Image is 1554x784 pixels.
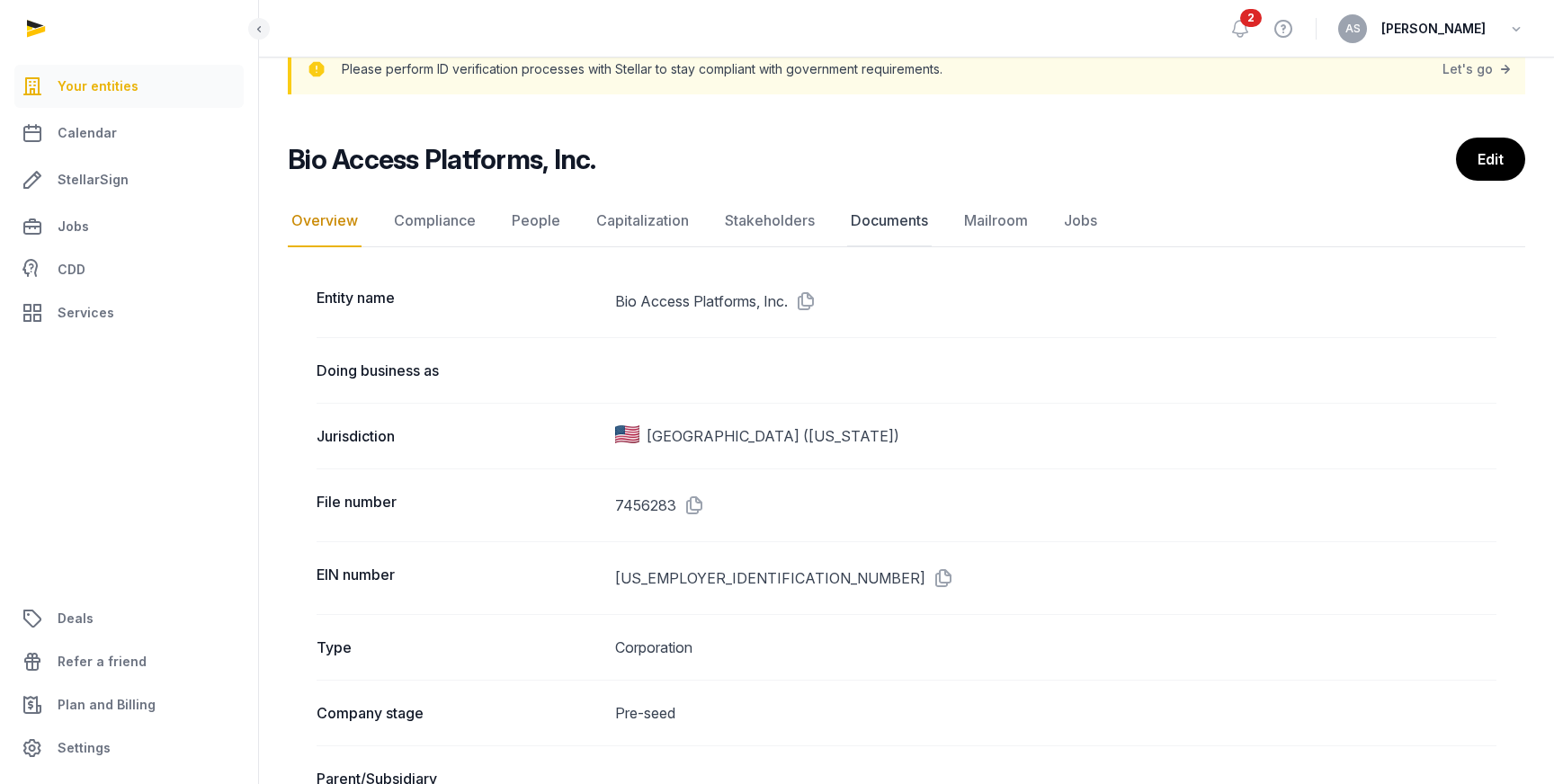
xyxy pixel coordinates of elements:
span: Calendar [58,122,117,144]
dd: [US_EMPLOYER_IDENTIFICATION_NUMBER] [615,564,1496,592]
span: Deals [58,608,94,629]
dt: EIN number [317,564,601,592]
a: Mailroom [960,195,1032,247]
a: People [508,195,564,247]
dt: Doing business as [317,360,601,381]
a: Edit [1456,138,1525,181]
span: Settings [58,737,111,759]
span: Your entities [58,76,138,97]
dt: Company stage [317,702,601,724]
a: Capitalization [593,195,692,247]
dt: Jurisdiction [317,425,601,447]
a: Let's go [1442,57,1514,82]
dd: Corporation [615,637,1496,658]
a: Settings [14,726,244,770]
a: Jobs [1060,195,1101,247]
span: StellarSign [58,169,129,191]
dd: Pre-seed [615,702,1496,724]
a: Refer a friend [14,640,244,683]
span: Plan and Billing [58,694,156,716]
a: Your entities [14,65,244,108]
nav: Tabs [288,195,1525,247]
span: Services [58,302,114,324]
a: Stakeholders [721,195,818,247]
p: Please perform ID verification processes with Stellar to stay compliant with government requireme... [342,57,942,82]
span: [GEOGRAPHIC_DATA] ([US_STATE]) [647,425,899,447]
a: StellarSign [14,158,244,201]
a: Jobs [14,205,244,248]
span: Refer a friend [58,651,147,673]
dt: Type [317,637,601,658]
a: Plan and Billing [14,683,244,726]
a: Compliance [390,195,479,247]
button: AS [1338,14,1367,43]
span: CDD [58,259,85,281]
a: CDD [14,252,244,288]
a: Services [14,291,244,334]
dd: 7456283 [615,491,1496,520]
a: Calendar [14,111,244,155]
a: Documents [847,195,932,247]
h2: Bio Access Platforms, Inc. [288,143,596,175]
span: 2 [1240,9,1262,27]
dt: Entity name [317,287,601,316]
span: Jobs [58,216,89,237]
span: [PERSON_NAME] [1381,18,1486,40]
iframe: Chat Widget [1464,698,1554,784]
dt: File number [317,491,601,520]
a: Overview [288,195,362,247]
span: AS [1345,23,1361,34]
a: Deals [14,597,244,640]
dd: Bio Access Platforms, Inc. [615,287,1496,316]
